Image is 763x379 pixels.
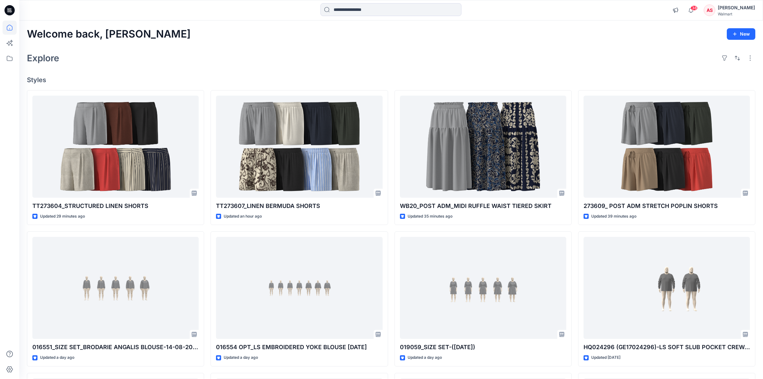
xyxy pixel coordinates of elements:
[40,354,74,361] p: Updated a day ago
[32,237,199,339] a: 016551_SIZE SET_BRODARIE ANGALIS BLOUSE-14-08-2025
[718,12,755,16] div: Walmart
[400,96,566,198] a: WB20_POST ADM_MIDI RUFFLE WAIST TIERED SKIRT
[584,343,750,352] p: HQ024296 (GE17024296)-LS SOFT SLUB POCKET CREW-PLUS
[216,237,382,339] a: 016554 OPT_LS EMBROIDERED YOKE BLOUSE 01-08-2025
[27,28,191,40] h2: Welcome back, [PERSON_NAME]
[40,213,85,220] p: Updated 29 minutes ago
[216,343,382,352] p: 016554 OPT_LS EMBROIDERED YOKE BLOUSE [DATE]
[224,354,258,361] p: Updated a day ago
[400,202,566,211] p: WB20_POST ADM_MIDI RUFFLE WAIST TIERED SKIRT
[400,237,566,339] a: 019059_SIZE SET-(26-07-25)
[704,4,715,16] div: AS
[584,237,750,339] a: HQ024296 (GE17024296)-LS SOFT SLUB POCKET CREW-PLUS
[718,4,755,12] div: [PERSON_NAME]
[584,202,750,211] p: 273609_ POST ADM STRETCH POPLIN SHORTS
[408,213,452,220] p: Updated 35 minutes ago
[27,53,59,63] h2: Explore
[32,202,199,211] p: TT273604_STRUCTURED LINEN SHORTS
[691,5,698,11] span: 38
[727,28,755,40] button: New
[216,96,382,198] a: TT273607_LINEN BERMUDA SHORTS
[224,213,262,220] p: Updated an hour ago
[591,354,620,361] p: Updated [DATE]
[408,354,442,361] p: Updated a day ago
[591,213,636,220] p: Updated 39 minutes ago
[400,343,566,352] p: 019059_SIZE SET-([DATE])
[32,343,199,352] p: 016551_SIZE SET_BRODARIE ANGALIS BLOUSE-14-08-2025
[584,96,750,198] a: 273609_ POST ADM STRETCH POPLIN SHORTS
[27,76,755,84] h4: Styles
[216,202,382,211] p: TT273607_LINEN BERMUDA SHORTS
[32,96,199,198] a: TT273604_STRUCTURED LINEN SHORTS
